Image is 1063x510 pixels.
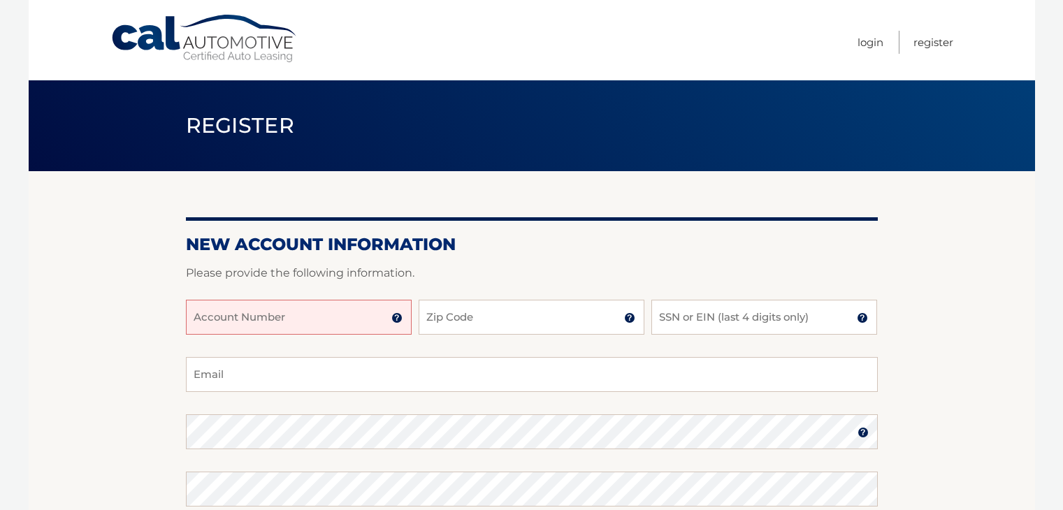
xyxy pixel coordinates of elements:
a: Register [913,31,953,54]
input: Zip Code [419,300,644,335]
img: tooltip.svg [857,312,868,323]
p: Please provide the following information. [186,263,878,283]
img: tooltip.svg [858,427,869,438]
span: Register [186,112,295,138]
h2: New Account Information [186,234,878,255]
input: SSN or EIN (last 4 digits only) [651,300,877,335]
a: Cal Automotive [110,14,299,64]
input: Email [186,357,878,392]
a: Login [858,31,883,54]
input: Account Number [186,300,412,335]
img: tooltip.svg [624,312,635,323]
img: tooltip.svg [391,312,403,323]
